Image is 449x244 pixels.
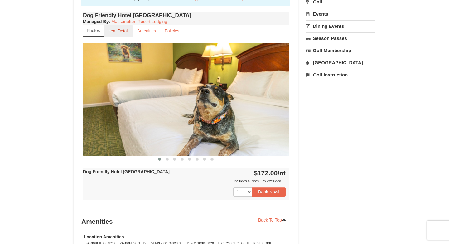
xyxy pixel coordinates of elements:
[84,234,124,239] strong: Location Amenities
[306,45,375,56] a: Golf Membership
[83,43,289,155] img: 18876286-336-12a840d7.jpg
[306,8,375,20] a: Events
[306,20,375,32] a: Dining Events
[133,25,160,37] a: Amenities
[104,25,133,37] a: Item Detail
[81,215,290,228] h3: Amenities
[83,19,109,24] span: Managed By
[254,169,286,177] strong: $172.00
[254,215,290,225] a: Back To Top
[83,178,286,184] div: Includes all fees. Tax excluded.
[137,28,156,33] small: Amenities
[108,28,128,33] small: Item Detail
[252,187,286,197] button: Book Now!
[306,57,375,68] a: [GEOGRAPHIC_DATA]
[161,25,183,37] a: Policies
[306,69,375,81] a: Golf Instruction
[165,28,179,33] small: Policies
[278,169,286,177] span: /nt
[83,169,170,174] strong: Dog Friendly Hotel [GEOGRAPHIC_DATA]
[83,19,110,24] strong: :
[83,12,289,18] h4: Dog Friendly Hotel [GEOGRAPHIC_DATA]
[306,32,375,44] a: Season Passes
[87,28,100,33] small: Photos
[111,19,167,24] a: Massanutten Resort Lodging
[83,25,104,37] a: Photos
